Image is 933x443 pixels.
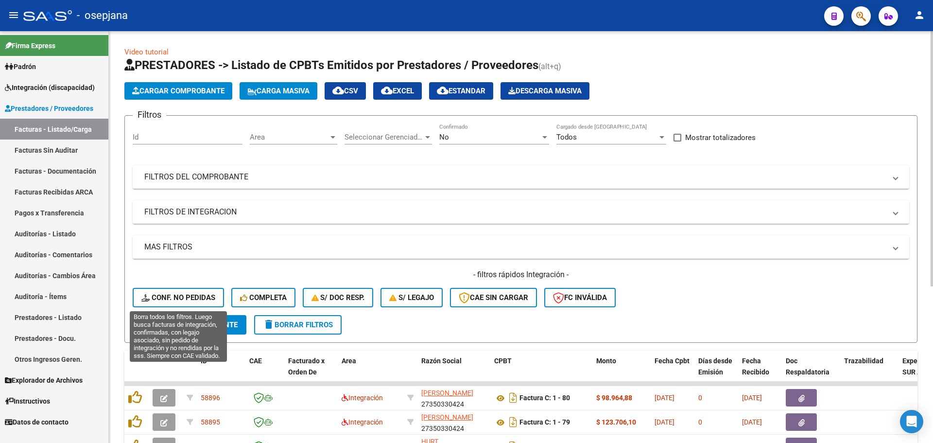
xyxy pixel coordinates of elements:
mat-icon: cloud_download [332,85,344,96]
span: PRESTADORES -> Listado de CPBTs Emitidos por Prestadores / Proveedores [124,58,538,72]
button: Descarga Masiva [501,82,589,100]
span: Descarga Masiva [508,87,582,95]
span: [DATE] [742,418,762,426]
strong: $ 98.964,88 [596,394,632,402]
span: EXCEL [381,87,414,95]
strong: $ 123.706,10 [596,418,636,426]
strong: Factura C: 1 - 79 [519,419,570,426]
datatable-header-cell: Razón Social [417,351,490,393]
span: [PERSON_NAME] [421,413,473,421]
app-download-masive: Descarga masiva de comprobantes (adjuntos) [501,82,589,100]
mat-icon: delete [263,319,275,330]
mat-icon: person [914,9,925,21]
span: FC Inválida [553,293,607,302]
span: CSV [332,87,358,95]
span: 58895 [201,418,220,426]
button: Cargar Comprobante [124,82,232,100]
span: Cargar Comprobante [132,87,225,95]
button: Conf. no pedidas [133,288,224,307]
span: Conf. no pedidas [141,293,215,302]
datatable-header-cell: Trazabilidad [840,351,898,393]
span: Facturado x Orden De [288,357,325,376]
span: CPBT [494,357,512,365]
span: Estandar [437,87,485,95]
span: Integración [342,418,383,426]
div: Open Intercom Messenger [900,410,923,433]
span: Seleccionar Gerenciador [345,133,423,142]
span: CAE SIN CARGAR [459,293,528,302]
button: CAE SIN CARGAR [450,288,537,307]
span: Fecha Cpbt [655,357,690,365]
h3: Filtros [133,108,166,122]
a: Video tutorial [124,48,169,56]
datatable-header-cell: CAE [245,351,284,393]
span: Explorador de Archivos [5,375,83,386]
mat-icon: search [141,319,153,330]
button: CSV [325,82,366,100]
datatable-header-cell: CPBT [490,351,592,393]
mat-expansion-panel-header: MAS FILTROS [133,235,909,259]
datatable-header-cell: Fecha Cpbt [651,351,694,393]
mat-icon: cloud_download [381,85,393,96]
span: S/ Doc Resp. [311,293,365,302]
span: Días desde Emisión [698,357,732,376]
div: 27350330424 [421,388,486,408]
button: EXCEL [373,82,422,100]
datatable-header-cell: Doc Respaldatoria [782,351,840,393]
mat-icon: cloud_download [437,85,449,96]
span: ID [201,357,207,365]
span: Mostrar totalizadores [685,132,756,143]
mat-panel-title: FILTROS DE INTEGRACION [144,207,886,217]
span: Integración (discapacidad) [5,82,95,93]
datatable-header-cell: Area [338,351,403,393]
span: [DATE] [742,394,762,402]
datatable-header-cell: Monto [592,351,651,393]
button: Borrar Filtros [254,315,342,335]
span: [DATE] [655,418,674,426]
span: Area [342,357,356,365]
span: S/ legajo [389,293,434,302]
span: Padrón [5,61,36,72]
h4: - filtros rápidos Integración - [133,269,909,280]
mat-panel-title: MAS FILTROS [144,242,886,252]
span: Monto [596,357,616,365]
span: Trazabilidad [844,357,883,365]
button: Completa [231,288,295,307]
span: Prestadores / Proveedores [5,103,93,114]
span: Fecha Recibido [742,357,769,376]
span: Integración [342,394,383,402]
span: Borrar Filtros [263,320,333,329]
datatable-header-cell: Días desde Emisión [694,351,738,393]
strong: Factura C: 1 - 80 [519,394,570,402]
mat-expansion-panel-header: FILTROS DE INTEGRACION [133,200,909,224]
span: (alt+q) [538,62,561,71]
span: - osepjana [77,5,128,26]
span: 0 [698,394,702,402]
span: Buscar Comprobante [141,320,238,329]
i: Descargar documento [507,390,519,406]
span: Area [250,133,328,142]
datatable-header-cell: Facturado x Orden De [284,351,338,393]
span: 0 [698,418,702,426]
datatable-header-cell: ID [197,351,245,393]
mat-expansion-panel-header: FILTROS DEL COMPROBANTE [133,165,909,189]
mat-panel-title: FILTROS DEL COMPROBANTE [144,172,886,182]
span: No [439,133,449,142]
button: S/ legajo [380,288,443,307]
span: Carga Masiva [247,87,310,95]
button: S/ Doc Resp. [303,288,374,307]
span: Todos [556,133,577,142]
span: Instructivos [5,396,50,407]
button: Estandar [429,82,493,100]
span: [PERSON_NAME] [421,389,473,397]
datatable-header-cell: Fecha Recibido [738,351,782,393]
button: Carga Masiva [240,82,317,100]
div: 27350330424 [421,412,486,432]
mat-icon: menu [8,9,19,21]
span: Doc Respaldatoria [786,357,829,376]
button: Buscar Comprobante [133,315,246,335]
span: CAE [249,357,262,365]
span: Firma Express [5,40,55,51]
span: 58896 [201,394,220,402]
span: Datos de contacto [5,417,69,427]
